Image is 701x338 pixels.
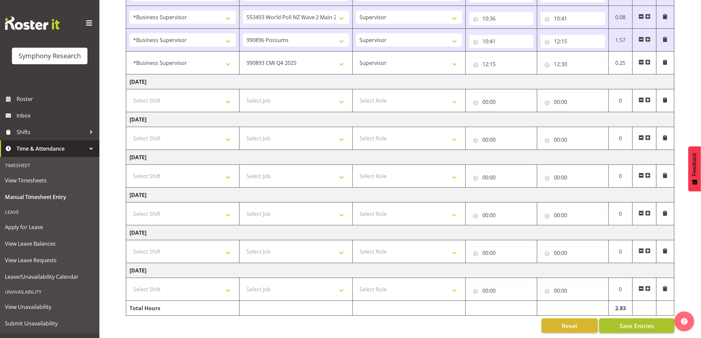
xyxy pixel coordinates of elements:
input: Click to select... [541,12,605,25]
span: Apply for Leave [5,222,94,232]
td: 0 [609,127,633,150]
td: [DATE] [126,225,674,240]
input: Click to select... [541,133,605,146]
input: Click to select... [469,209,534,222]
input: Click to select... [469,58,534,71]
a: Manual Timesheet Entry [2,189,98,205]
span: Roster [17,94,96,104]
div: Unavailability [2,285,98,299]
input: Click to select... [541,246,605,260]
span: Shifts [17,127,86,137]
span: Manual Timesheet Entry [5,192,94,202]
td: [DATE] [126,112,674,127]
td: 0 [609,203,633,225]
a: Leave/Unavailability Calendar [2,268,98,285]
input: Click to select... [469,133,534,146]
span: Save Entries [620,321,654,330]
span: View Unavailability [5,302,94,312]
input: Click to select... [469,12,534,25]
span: Leave/Unavailability Calendar [5,272,94,282]
input: Click to select... [541,171,605,184]
button: Feedback - Show survey [688,146,701,191]
a: View Leave Balances [2,235,98,252]
input: Click to select... [541,95,605,109]
input: Click to select... [541,58,605,71]
span: Reset [562,321,577,330]
a: Submit Unavailability [2,315,98,332]
span: Submit Unavailability [5,318,94,328]
img: help-xxl-2.png [681,318,688,325]
input: Click to select... [469,35,534,48]
td: 0 [609,89,633,112]
input: Click to select... [541,35,605,48]
input: Click to select... [469,284,534,297]
span: Inbox [17,111,96,121]
img: Rosterit website logo [5,17,60,30]
span: View Timesheets [5,175,94,185]
button: Save Entries [599,318,674,333]
input: Click to select... [541,209,605,222]
div: Leave [2,205,98,219]
a: View Unavailability [2,299,98,315]
a: View Timesheets [2,172,98,189]
td: [DATE] [126,150,674,165]
span: Feedback [692,153,698,176]
td: 1.57 [609,29,633,52]
div: Timesheet [2,159,98,172]
td: [DATE] [126,74,674,89]
input: Click to select... [469,246,534,260]
td: 0 [609,278,633,301]
button: Reset [542,318,598,333]
input: Click to select... [469,95,534,109]
span: View Leave Requests [5,255,94,265]
td: 2.83 [609,301,633,316]
td: 0 [609,240,633,263]
input: Click to select... [541,284,605,297]
td: [DATE] [126,188,674,203]
td: [DATE] [126,263,674,278]
td: Total Hours [126,301,240,316]
input: Click to select... [469,171,534,184]
span: Time & Attendance [17,144,86,154]
span: View Leave Balances [5,239,94,249]
a: View Leave Requests [2,252,98,268]
div: Symphony Research [19,51,81,61]
td: 0 [609,165,633,188]
a: Apply for Leave [2,219,98,235]
td: 0.25 [609,52,633,74]
td: 0.08 [609,6,633,29]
